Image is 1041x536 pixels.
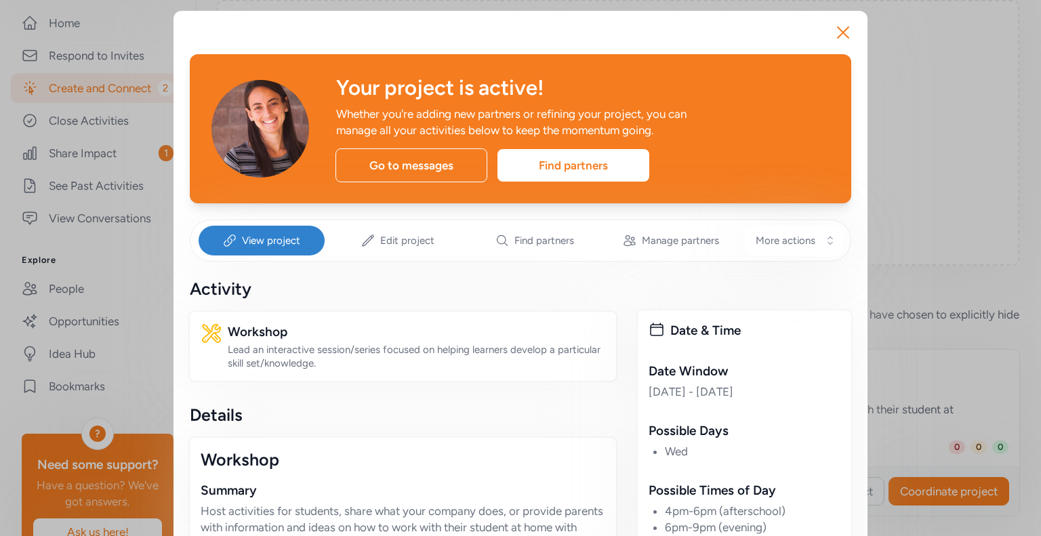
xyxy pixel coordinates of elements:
[514,234,574,247] span: Find partners
[201,481,605,500] div: Summary
[228,343,605,370] div: Lead an interactive session/series focused on helping learners develop a particular skill set/kno...
[228,323,605,342] div: Workshop
[242,234,300,247] span: View project
[380,234,434,247] span: Edit project
[670,321,840,340] div: Date & Time
[642,234,719,247] span: Manage partners
[649,481,840,500] div: Possible Times of Day
[497,149,649,182] div: Find partners
[756,234,815,247] span: More actions
[211,80,309,178] img: Avatar
[745,226,842,255] button: More actions
[335,148,487,182] div: Go to messages
[665,519,840,535] li: 6pm-9pm (evening)
[649,384,840,400] div: [DATE] - [DATE]
[336,76,830,100] div: Your project is active!
[665,443,840,459] li: Wed
[190,278,616,300] div: Activity
[649,421,840,440] div: Possible Days
[190,404,616,426] div: Details
[649,362,840,381] div: Date Window
[665,503,840,519] li: 4pm-6pm (afterschool)
[201,449,605,470] div: Workshop
[336,106,727,138] div: Whether you're adding new partners or refining your project, you can manage all your activities b...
